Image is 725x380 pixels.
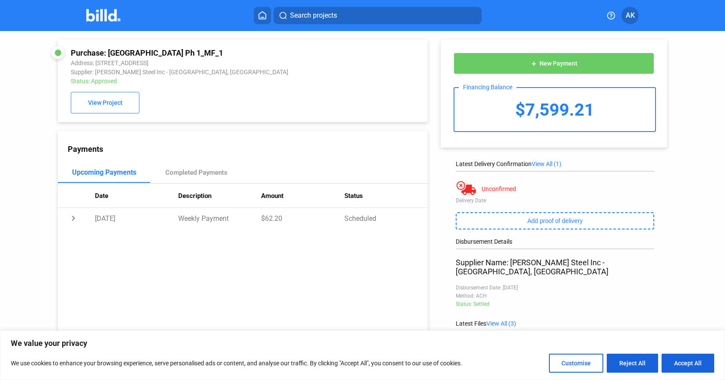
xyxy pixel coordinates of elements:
[456,293,654,299] div: Method: ACH
[456,258,654,276] div: Supplier Name: [PERSON_NAME] Steel Inc - [GEOGRAPHIC_DATA], [GEOGRAPHIC_DATA]
[454,88,655,131] div: $7,599.21
[456,320,654,327] div: Latest Files
[95,184,178,208] th: Date
[532,160,561,167] span: View All (1)
[344,208,428,229] td: Scheduled
[459,84,517,91] div: Financing Balance
[456,285,654,291] div: Disbursement Date: [DATE]
[261,184,344,208] th: Amount
[662,354,714,373] button: Accept All
[86,9,120,22] img: Billd Company Logo
[261,208,344,229] td: $62.20
[456,212,654,229] button: Add proof of delivery
[344,184,428,208] th: Status
[527,217,583,224] span: Add proof of delivery
[71,60,346,66] div: Address: [STREET_ADDRESS]
[178,184,262,208] th: Description
[88,100,123,107] span: View Project
[607,354,658,373] button: Reject All
[95,208,178,229] td: [DATE]
[456,160,654,167] div: Latest Delivery Confirmation
[274,7,482,24] button: Search projects
[11,358,462,368] p: We use cookies to enhance your browsing experience, serve personalised ads or content, and analys...
[486,320,516,327] span: View All (3)
[71,69,346,75] div: Supplier: [PERSON_NAME] Steel Inc - [GEOGRAPHIC_DATA], [GEOGRAPHIC_DATA]
[621,7,639,24] button: AK
[290,10,337,21] span: Search projects
[68,144,428,154] div: Payments
[454,53,654,74] button: New Payment
[71,48,346,57] div: Purchase: [GEOGRAPHIC_DATA] Ph 1_MF_1
[456,238,654,245] div: Disbursement Details
[530,60,537,67] mat-icon: add
[456,198,654,204] div: Delivery Date:
[165,169,227,176] div: Completed Payments
[71,92,139,113] button: View Project
[482,185,516,192] div: Unconfirmed
[549,354,603,373] button: Customise
[11,338,714,349] p: We value your privacy
[72,168,136,176] div: Upcoming Payments
[71,78,346,85] div: Status: Approved
[626,10,635,21] span: AK
[178,208,262,229] td: Weekly Payment
[539,60,577,67] span: New Payment
[456,301,654,307] div: Status: Settled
